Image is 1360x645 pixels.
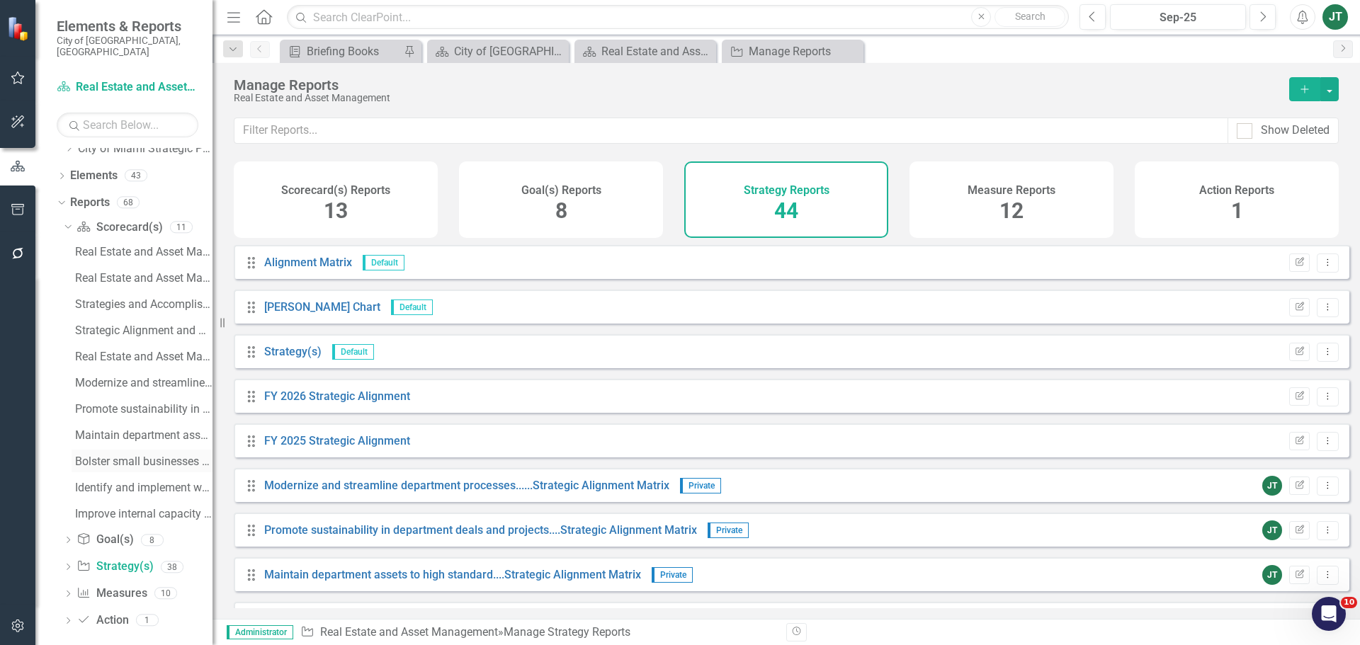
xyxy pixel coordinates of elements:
[744,184,829,197] h4: Strategy Reports
[1341,597,1357,608] span: 10
[264,256,352,269] a: Alignment Matrix
[7,16,32,40] img: ClearPoint Strategy
[75,429,212,442] div: Maintain department assets to high standard by obtaining funding.....(iii) Strategy / Milestone E...
[555,198,567,223] span: 8
[234,93,1275,103] div: Real Estate and Asset Management
[75,272,212,285] div: Real Estate and Asset Management Proposed Budget (Strategic Plan and Performance Measures) FY 202...
[75,377,212,389] div: Modernize and streamline department processes by updating ....(i) Strategy / Milestone Evaluation...
[1199,184,1274,197] h4: Action Reports
[1110,4,1246,30] button: Sep-25
[57,113,198,137] input: Search Below...
[170,221,193,233] div: 11
[708,523,749,538] span: Private
[227,625,293,639] span: Administrator
[76,612,128,629] a: Action
[154,588,177,600] div: 10
[72,502,212,525] a: Improve internal capacity and communication....(vi) Strategy / Milestone Evaluation and Recommend...
[264,389,410,403] a: FY 2026 Strategic Alignment
[968,184,1055,197] h4: Measure Reports
[75,324,212,337] div: Strategic Alignment and Performance Measures
[287,5,1069,30] input: Search ClearPoint...
[1261,122,1330,139] div: Show Deleted
[264,568,641,581] a: Maintain department assets to high standard....Strategic Alignment Matrix
[75,481,212,494] div: Identify and implement ways to grow gross and net income ....(v) Strategy / Milestone Evaluation ...
[75,246,212,258] div: Real Estate and Asset Management
[281,184,390,197] h4: Scorecard(s) Reports
[78,141,212,157] a: City of Miami Strategic Plan (NEW)
[725,42,860,60] a: Manage Reports
[283,42,400,60] a: Briefing Books
[454,42,565,60] div: City of [GEOGRAPHIC_DATA]
[75,403,212,416] div: Promote sustainability in department deals and projects....(ii) Strategy / Milestone Evaluation a...
[72,319,212,341] a: Strategic Alignment and Performance Measures
[72,476,212,498] a: Identify and implement ways to grow gross and net income ....(v) Strategy / Milestone Evaluation ...
[264,479,669,492] a: Modernize and streamline department processes......Strategic Alignment Matrix
[652,567,693,583] span: Private
[264,300,380,314] a: [PERSON_NAME] Chart
[578,42,713,60] a: Real Estate and Asset Management
[75,455,212,468] div: Bolster small businesses by requiring new projects...(iv) Strategy / Milestone Evaluation and Rec...
[1262,520,1282,540] div: JT
[431,42,565,60] a: City of [GEOGRAPHIC_DATA]
[57,35,198,58] small: City of [GEOGRAPHIC_DATA], [GEOGRAPHIC_DATA]
[72,397,212,420] a: Promote sustainability in department deals and projects....(ii) Strategy / Milestone Evaluation a...
[774,198,798,223] span: 44
[300,624,776,641] div: » Manage Strategy Reports
[1115,9,1241,26] div: Sep-25
[999,198,1024,223] span: 12
[72,292,212,315] a: Strategies and Accomplishments
[72,371,212,394] a: Modernize and streamline department processes by updating ....(i) Strategy / Milestone Evaluation...
[72,345,212,367] a: Real Estate and Asset Management Scorecard Evaluation and Recommendations
[1262,565,1282,585] div: JT
[264,345,322,358] a: Strategy(s)
[75,298,212,311] div: Strategies and Accomplishments
[1312,597,1346,631] iframe: Intercom live chat
[76,559,153,575] a: Strategy(s)
[57,18,198,35] span: Elements & Reports
[234,118,1228,144] input: Filter Reports...
[136,615,159,627] div: 1
[264,523,697,537] a: Promote sustainability in department deals and projects....Strategic Alignment Matrix
[76,532,133,548] a: Goal(s)
[161,561,183,573] div: 38
[521,184,601,197] h4: Goal(s) Reports
[72,423,212,446] a: Maintain department assets to high standard by obtaining funding.....(iii) Strategy / Milestone E...
[680,478,721,493] span: Private
[391,299,433,315] span: Default
[70,168,118,184] a: Elements
[75,350,212,363] div: Real Estate and Asset Management Scorecard Evaluation and Recommendations
[76,586,147,602] a: Measures
[332,344,374,360] span: Default
[1231,198,1243,223] span: 1
[601,42,713,60] div: Real Estate and Asset Management
[75,508,212,520] div: Improve internal capacity and communication....(vi) Strategy / Milestone Evaluation and Recommend...
[1262,476,1282,496] div: JT
[994,7,1065,27] button: Search
[125,170,147,182] div: 43
[1015,11,1045,22] span: Search
[117,196,140,208] div: 68
[57,79,198,96] a: Real Estate and Asset Management
[363,255,404,270] span: Default
[76,219,162,236] a: Scorecard(s)
[307,42,400,60] div: Briefing Books
[141,534,164,546] div: 8
[234,77,1275,93] div: Manage Reports
[72,266,212,289] a: Real Estate and Asset Management Proposed Budget (Strategic Plan and Performance Measures) FY 202...
[264,434,410,447] a: FY 2025 Strategic Alignment
[749,42,860,60] div: Manage Reports
[324,198,348,223] span: 13
[70,195,110,211] a: Reports
[72,240,212,263] a: Real Estate and Asset Management
[320,625,498,639] a: Real Estate and Asset Management
[72,450,212,472] a: Bolster small businesses by requiring new projects...(iv) Strategy / Milestone Evaluation and Rec...
[1322,4,1348,30] button: JT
